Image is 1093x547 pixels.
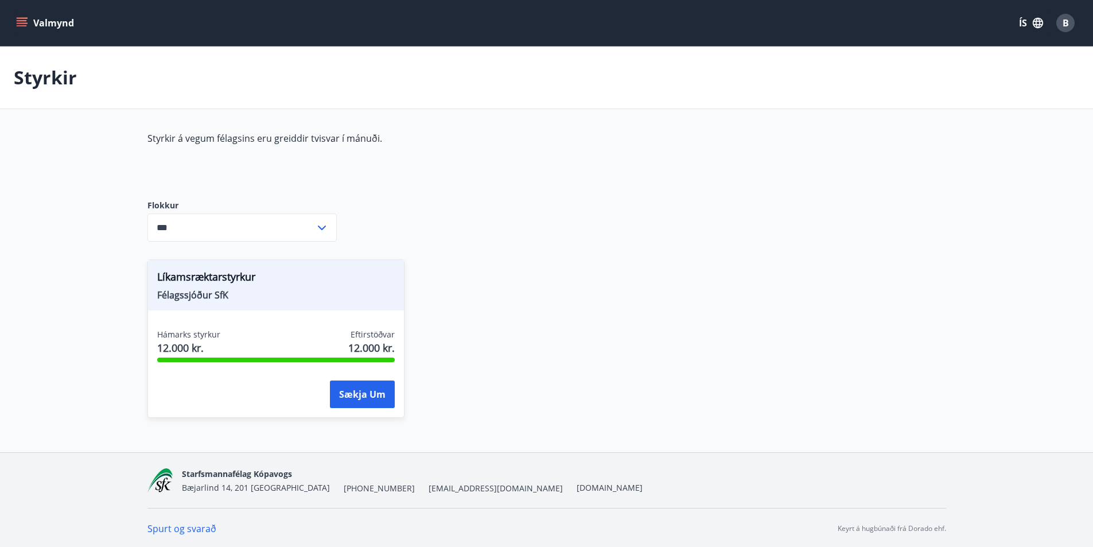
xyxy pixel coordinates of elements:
[147,522,216,535] a: Spurt og svarað
[344,483,415,494] span: [PHONE_NUMBER]
[157,329,220,340] span: Hámarks styrkur
[1052,9,1079,37] button: B
[429,483,563,494] span: [EMAIL_ADDRESS][DOMAIN_NAME]
[351,329,395,340] span: Eftirstöðvar
[838,523,946,534] p: Keyrt á hugbúnaði frá Dorado ehf.
[157,269,395,289] span: Líkamsræktarstyrkur
[1063,17,1069,29] span: B
[157,340,220,355] span: 12.000 kr.
[14,13,79,33] button: menu
[577,482,643,493] a: [DOMAIN_NAME]
[182,468,292,479] span: Starfsmannafélag Kópavogs
[147,468,173,493] img: x5MjQkxwhnYn6YREZUTEa9Q4KsBUeQdWGts9Dj4O.png
[147,200,337,211] label: Flokkur
[147,132,689,145] p: Styrkir á vegum félagsins eru greiddir tvisvar í mánuði.
[348,340,395,355] span: 12.000 kr.
[14,65,77,90] p: Styrkir
[182,482,330,493] span: Bæjarlind 14, 201 [GEOGRAPHIC_DATA]
[157,289,395,301] span: Félagssjóður SfK
[330,381,395,408] button: Sækja um
[1013,13,1049,33] button: ÍS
